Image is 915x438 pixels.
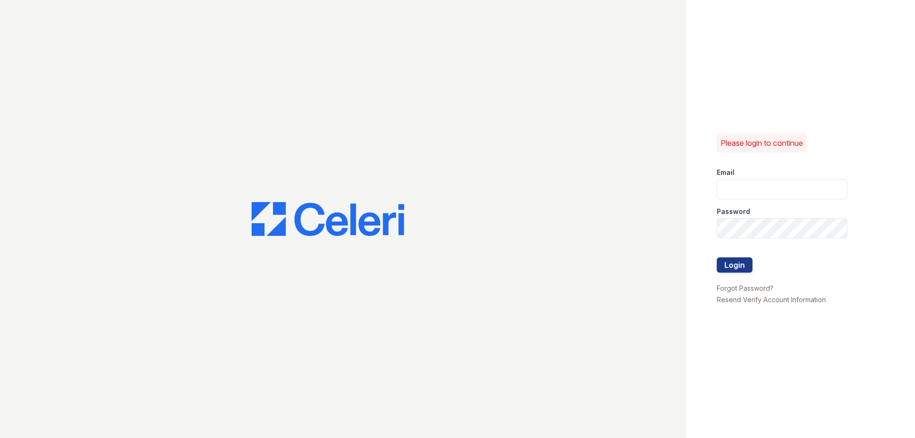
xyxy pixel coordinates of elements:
button: Login [717,257,752,273]
a: Forgot Password? [717,284,773,292]
label: Email [717,168,734,177]
label: Password [717,207,750,216]
p: Please login to continue [721,137,803,149]
a: Resend Verify Account Information [717,295,826,304]
img: CE_Logo_Blue-a8612792a0a2168367f1c8372b55b34899dd931a85d93a1a3d3e32e68fde9ad4.png [252,202,404,236]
